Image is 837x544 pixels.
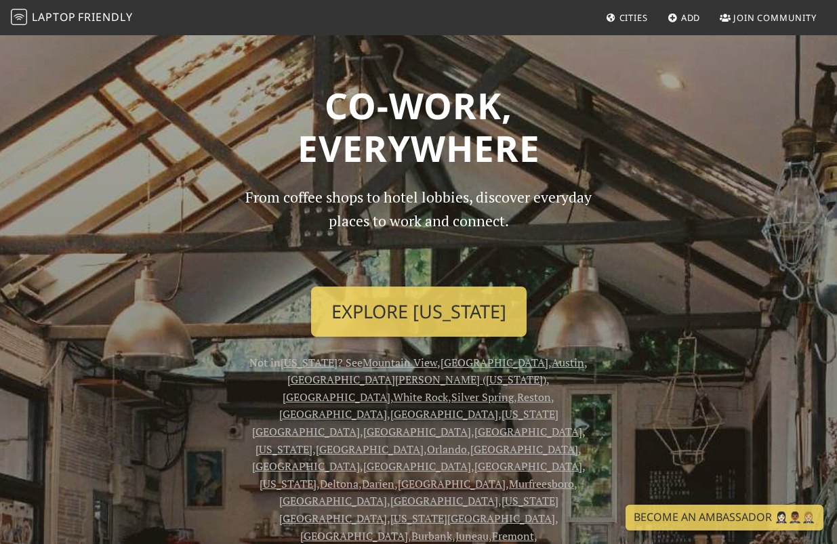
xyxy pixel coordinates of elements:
a: Cities [600,5,653,30]
a: Explore [US_STATE] [311,287,527,337]
img: LaptopFriendly [11,9,27,25]
span: Add [681,12,701,24]
span: Join Community [733,12,817,24]
a: [GEOGRAPHIC_DATA] [470,442,578,457]
a: Juneau [455,528,489,543]
a: [GEOGRAPHIC_DATA] [390,493,498,508]
a: LaptopFriendly LaptopFriendly [11,6,133,30]
a: [GEOGRAPHIC_DATA] [390,406,498,421]
a: [GEOGRAPHIC_DATA] [300,528,408,543]
a: [US_STATE] [281,355,338,370]
a: [GEOGRAPHIC_DATA] [474,459,582,474]
a: [GEOGRAPHIC_DATA] [279,493,387,508]
a: [GEOGRAPHIC_DATA] [279,406,387,421]
a: [US_STATE][GEOGRAPHIC_DATA] [279,493,558,526]
a: [US_STATE] [260,476,317,491]
a: Fremont [492,528,534,543]
span: Friendly [78,9,132,24]
a: [US_STATE][GEOGRAPHIC_DATA] [252,406,558,439]
a: [GEOGRAPHIC_DATA] [474,424,582,439]
a: Darien [362,476,394,491]
span: Laptop [32,9,76,24]
a: Add [662,5,706,30]
a: Join Community [714,5,822,30]
a: [GEOGRAPHIC_DATA] [398,476,506,491]
a: Deltona [320,476,359,491]
a: Austin [552,355,584,370]
a: Mountain View [363,355,437,370]
a: [GEOGRAPHIC_DATA] [316,442,424,457]
a: [GEOGRAPHIC_DATA] [363,424,471,439]
a: White Rock [393,390,448,404]
a: Silver Spring [451,390,514,404]
a: Become an Ambassador 🤵🏻‍♀️🤵🏾‍♂️🤵🏼‍♀️ [626,505,823,530]
a: Murfreesboro [509,476,574,491]
span: Cities [619,12,648,24]
a: [US_STATE][GEOGRAPHIC_DATA] [390,511,555,526]
a: [GEOGRAPHIC_DATA] [441,355,548,370]
a: [GEOGRAPHIC_DATA] [363,459,471,474]
p: From coffee shops to hotel lobbies, discover everyday places to work and connect. [234,186,604,276]
a: [GEOGRAPHIC_DATA] [283,390,390,404]
a: Burbank [411,528,452,543]
h1: Co-work, Everywhere [41,84,797,170]
a: [US_STATE] [256,442,312,457]
a: Reston [517,390,551,404]
a: [GEOGRAPHIC_DATA] [252,459,360,474]
a: [GEOGRAPHIC_DATA][PERSON_NAME] ([US_STATE]) [287,372,546,387]
a: Orlando [427,442,467,457]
